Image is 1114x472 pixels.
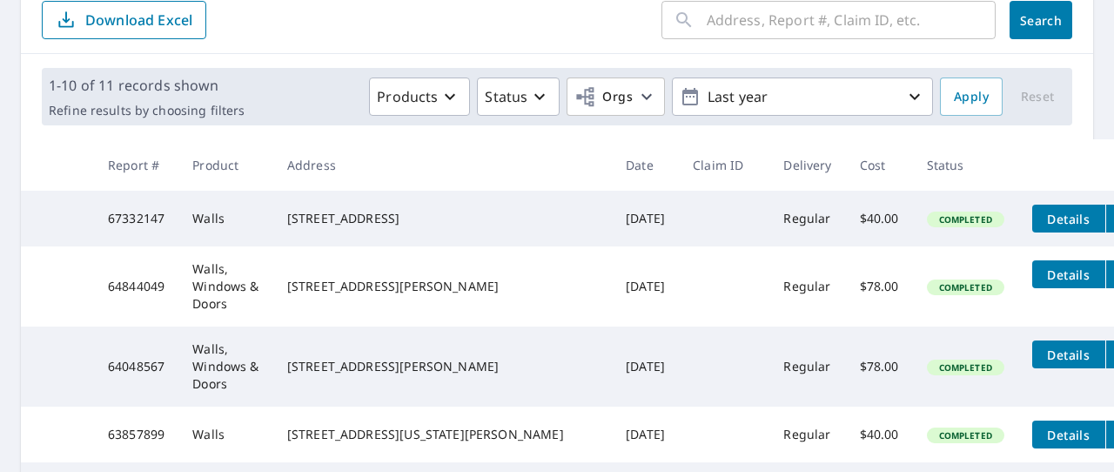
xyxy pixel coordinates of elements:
th: Status [913,139,1018,191]
td: [DATE] [612,191,679,246]
button: detailsBtn-64844049 [1032,260,1105,288]
div: [STREET_ADDRESS] [287,210,598,227]
button: detailsBtn-63857899 [1032,421,1105,448]
td: $40.00 [846,407,913,462]
td: [DATE] [612,327,679,407]
p: 1-10 of 11 records shown [49,75,245,96]
div: [STREET_ADDRESS][PERSON_NAME] [287,358,598,375]
span: Details [1043,427,1095,443]
td: $40.00 [846,191,913,246]
td: $78.00 [846,327,913,407]
span: Apply [954,86,989,108]
th: Cost [846,139,913,191]
span: Search [1023,12,1058,29]
button: detailsBtn-64048567 [1032,341,1105,368]
td: 67332147 [94,191,178,246]
td: Regular [769,327,845,407]
td: $78.00 [846,246,913,327]
button: Orgs [567,78,665,116]
span: Orgs [574,86,633,108]
td: Walls [178,191,273,246]
span: Completed [929,429,1003,442]
button: Search [1010,1,1072,39]
span: Details [1043,211,1095,227]
button: Products [369,78,470,116]
td: 64048567 [94,327,178,407]
p: Refine results by choosing filters [49,103,245,118]
th: Delivery [769,139,845,191]
th: Claim ID [679,139,769,191]
td: [DATE] [612,407,679,462]
td: 63857899 [94,407,178,462]
button: Download Excel [42,1,206,39]
button: detailsBtn-67332147 [1032,205,1105,233]
button: Status [477,78,560,116]
p: Last year [701,82,904,112]
p: Download Excel [85,10,192,30]
td: Regular [769,407,845,462]
th: Product [178,139,273,191]
span: Completed [929,281,1003,293]
p: Status [485,86,527,107]
button: Apply [940,78,1003,116]
span: Completed [929,361,1003,374]
span: Completed [929,213,1003,226]
div: [STREET_ADDRESS][PERSON_NAME] [287,278,598,295]
td: Regular [769,246,845,327]
td: [DATE] [612,246,679,327]
td: Walls, Windows & Doors [178,246,273,327]
th: Date [612,139,679,191]
div: [STREET_ADDRESS][US_STATE][PERSON_NAME] [287,426,598,443]
th: Address [273,139,612,191]
span: Details [1043,266,1095,283]
button: Last year [672,78,933,116]
td: Walls [178,407,273,462]
p: Products [377,86,438,107]
td: 64844049 [94,246,178,327]
span: Details [1043,347,1095,363]
td: Walls, Windows & Doors [178,327,273,407]
td: Regular [769,191,845,246]
th: Report # [94,139,178,191]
